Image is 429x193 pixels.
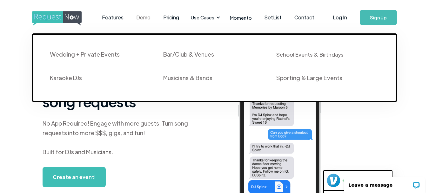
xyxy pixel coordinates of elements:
[156,44,270,68] a: Bar/Club & Venues
[163,74,212,82] div: Musicians & Bands
[326,6,353,29] a: Log In
[43,119,201,157] div: No App Required! Engage with more guests. Turn song requests into more $$$, gigs, and fun! Built ...
[43,68,156,91] a: Karaoke DJs
[340,173,429,193] iframe: LiveChat chat widget
[163,51,214,58] div: Bar/Club & Venues
[360,10,397,25] a: Sign Up
[276,74,342,82] div: Sporting & Large Events
[224,8,258,27] a: Momento
[50,51,120,58] div: Wedding + Private Events
[269,44,383,68] a: School Events & Birthdays
[32,11,93,26] img: requestnow logo
[157,8,185,27] a: Pricing
[191,14,214,21] div: Use Cases
[156,68,270,91] a: Musicians & Bands
[130,8,157,27] a: Demo
[276,51,343,58] div: School Events & Birthdays
[288,8,321,27] a: Contact
[43,44,156,68] a: Wedding + Private Events
[269,68,383,91] a: Sporting & Large Events
[50,74,82,82] div: Karaoke DJs
[32,25,397,102] nav: Use Cases
[187,8,222,27] div: Use Cases
[32,11,80,24] a: home
[96,8,130,27] a: Features
[324,171,392,190] img: venmo screenshot
[258,8,288,27] a: SetList
[43,167,106,187] a: Create an event!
